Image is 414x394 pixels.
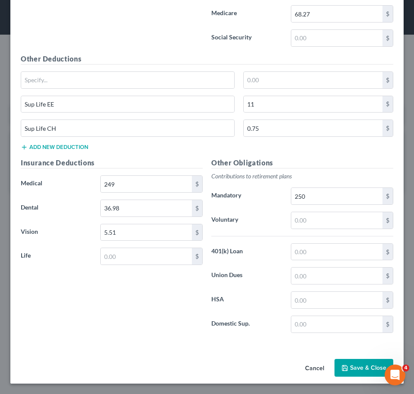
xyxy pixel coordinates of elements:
h5: Other Obligations [211,158,393,168]
input: 0.00 [291,6,382,22]
div: $ [192,248,202,265]
input: Specify... [21,120,234,136]
label: Medical [16,175,96,193]
input: 0.00 [101,224,192,241]
div: $ [382,316,393,333]
div: $ [192,176,202,192]
label: Life [16,248,96,265]
input: 0.00 [244,120,383,136]
div: $ [382,212,393,229]
button: Save & Close [334,359,393,377]
input: 0.00 [101,200,192,216]
p: Contributions to retirement plans [211,172,393,181]
input: 0.00 [244,72,383,88]
input: 0.00 [291,212,382,229]
label: Vision [16,224,96,241]
button: Add new deduction [21,144,88,151]
div: $ [382,120,393,136]
div: $ [382,292,393,308]
input: 0.00 [291,244,382,260]
label: HSA [207,291,287,309]
input: 0.00 [291,268,382,284]
div: $ [382,268,393,284]
input: Specify... [21,72,234,88]
input: 0.00 [244,96,383,113]
div: $ [382,30,393,46]
div: $ [192,200,202,216]
input: 0.00 [291,316,382,333]
label: Social Security [207,29,287,47]
h5: Other Deductions [21,54,393,65]
input: 0.00 [291,188,382,204]
div: $ [382,188,393,204]
input: Specify... [21,96,234,113]
div: $ [382,244,393,260]
div: $ [382,72,393,88]
input: 0.00 [101,248,192,265]
div: $ [382,96,393,113]
h5: Insurance Deductions [21,158,203,168]
input: 0.00 [101,176,192,192]
label: Medicare [207,5,287,23]
label: Dental [16,200,96,217]
span: 4 [402,365,409,371]
iframe: Intercom live chat [385,365,405,385]
input: 0.00 [291,292,382,308]
label: Mandatory [207,187,287,205]
label: Union Dues [207,267,287,284]
div: $ [382,6,393,22]
input: 0.00 [291,30,382,46]
label: Domestic Sup. [207,316,287,333]
label: 401(k) Loan [207,243,287,261]
div: $ [192,224,202,241]
label: Voluntary [207,212,287,229]
button: Cancel [298,360,331,377]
